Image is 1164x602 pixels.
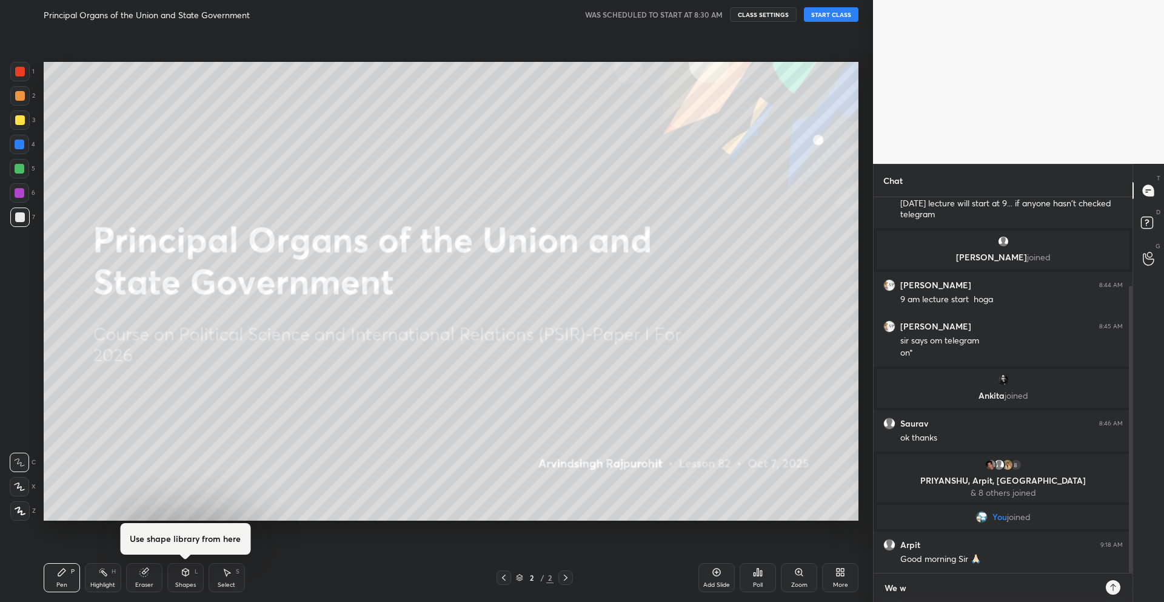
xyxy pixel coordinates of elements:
div: 1 [10,62,35,81]
img: default.png [883,539,895,551]
div: / [540,574,544,581]
img: bb2667a25ef24432954f19385b226842.jpg [975,511,988,523]
div: H [112,569,116,575]
span: You [992,512,1007,522]
div: 3 [10,110,35,130]
div: Select [218,582,235,588]
div: 9:18 AM [1100,541,1123,549]
div: Zoom [791,582,808,588]
img: default.png [993,459,1005,471]
span: joined [1027,251,1051,263]
textarea: We [883,578,1099,598]
img: 99e4c88d029242a49b004f656c33293f.jpg [883,279,895,291]
div: 4 [10,135,35,154]
div: 8:44 AM [1099,282,1123,289]
h5: WAS SCHEDULED TO START AT 8:30 AM [585,9,723,20]
img: b7c15043aa5d45bbb20e0dcb3d80c232.jpg [1002,459,1014,471]
p: T [1157,174,1160,183]
p: D [1156,208,1160,217]
div: 9 am lecture start hoga [900,294,1123,306]
div: [DATE] lecture will start at 9... if anyone hasn't checked telegram [900,198,1123,221]
div: grid [874,197,1132,573]
img: default.png [883,418,895,430]
h6: [PERSON_NAME] [900,280,971,291]
div: 8 [1010,459,1022,471]
div: Highlight [90,582,115,588]
div: 8:45 AM [1099,323,1123,330]
div: ok thanks [900,432,1123,444]
img: default.png [997,235,1009,248]
div: C [10,453,36,472]
button: START CLASS [804,7,858,22]
div: 6 [10,183,35,203]
p: G [1156,242,1160,251]
div: Eraser [135,582,153,588]
div: Good morning Sir 🙏🏻 [900,553,1123,566]
span: joined [1007,512,1031,522]
p: [PERSON_NAME] [884,252,1122,262]
div: sir says om telegram [900,335,1123,347]
h6: Saurav [900,418,928,429]
button: CLASS SETTINGS [730,7,797,22]
h6: Arpit [900,539,920,550]
div: 8:46 AM [1099,420,1123,427]
p: PRIYANSHU, Arpit, [GEOGRAPHIC_DATA] [884,476,1122,485]
div: X [10,477,36,496]
h4: Principal Organs of the Union and State Government [44,9,250,21]
h4: Use shape library from here [130,533,241,545]
p: & 8 others joined [884,488,1122,498]
div: More [833,582,848,588]
span: joined [1005,390,1028,401]
div: Poll [753,582,763,588]
img: d24462be177a42af90a9285c87c64f50.jpg [985,459,997,471]
img: 99e4c88d029242a49b004f656c33293f.jpg [883,320,895,333]
div: Shapes [175,582,196,588]
div: 2 [526,574,538,581]
div: Z [10,501,36,521]
div: 2 [546,572,554,583]
div: P [71,569,75,575]
div: L [195,569,198,575]
img: 8ee07dd504a947cebd6b9ad605cda6c6.jpg [997,374,1009,386]
div: 2 [10,86,35,106]
div: 5 [10,159,35,178]
div: Pen [56,582,67,588]
div: 7 [10,208,35,227]
div: S [236,569,239,575]
div: Add Slide [703,582,730,588]
p: Ankita [884,391,1122,401]
p: Chat [874,164,912,197]
h6: [PERSON_NAME] [900,321,971,332]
